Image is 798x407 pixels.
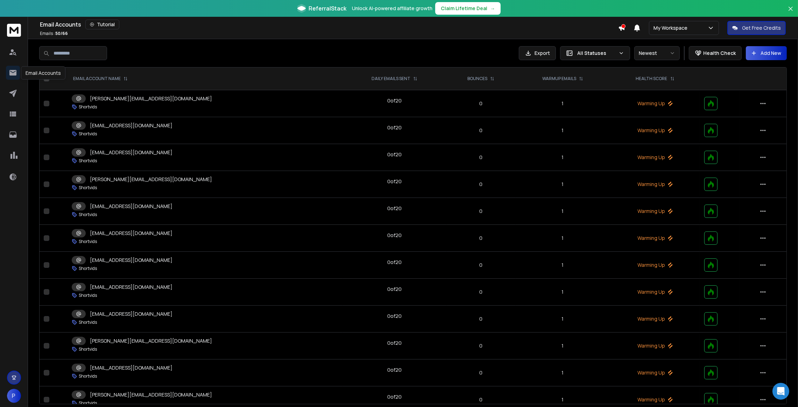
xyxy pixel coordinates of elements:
p: [EMAIL_ADDRESS][DOMAIN_NAME] [90,203,172,210]
div: 0 of 20 [387,259,402,266]
p: Warming Up [614,396,696,403]
p: [EMAIL_ADDRESS][DOMAIN_NAME] [90,364,172,371]
span: → [490,5,495,12]
div: 0 of 20 [387,313,402,320]
p: Shortvids [79,293,97,298]
p: Shortvids [79,400,97,406]
td: 1 [516,279,610,306]
p: Emails : [40,31,68,36]
p: [EMAIL_ADDRESS][DOMAIN_NAME] [90,149,172,156]
p: Shortvids [79,347,97,352]
p: Warming Up [614,315,696,322]
div: 0 of 20 [387,178,402,185]
p: 0 [451,127,511,134]
button: P [7,389,21,403]
button: Health Check [689,46,742,60]
div: Email Accounts [40,20,618,29]
span: ReferralStack [309,4,346,13]
td: 1 [516,117,610,144]
button: Get Free Credits [727,21,786,35]
p: 0 [451,235,511,242]
p: Unlock AI-powered affiliate growth [352,5,432,12]
p: [PERSON_NAME][EMAIL_ADDRESS][DOMAIN_NAME] [90,337,212,344]
p: 0 [451,100,511,107]
p: [PERSON_NAME][EMAIL_ADDRESS][DOMAIN_NAME] [90,391,212,398]
p: Shortvids [79,158,97,164]
p: [PERSON_NAME][EMAIL_ADDRESS][DOMAIN_NAME] [90,95,212,102]
p: Shortvids [79,212,97,217]
button: Claim Lifetime Deal→ [435,2,501,15]
div: EMAIL ACCOUNT NAME [73,76,128,81]
p: Warming Up [614,342,696,349]
p: [EMAIL_ADDRESS][DOMAIN_NAME] [90,122,172,129]
p: 0 [451,396,511,403]
td: 1 [516,198,610,225]
p: Health Check [703,50,736,57]
p: HEALTH SCORE [636,76,668,81]
div: 0 of 20 [387,205,402,212]
div: Email Accounts [21,66,65,80]
td: 1 [516,252,610,279]
td: 1 [516,306,610,333]
p: Warming Up [614,288,696,295]
td: 1 [516,333,610,359]
p: 0 [451,342,511,349]
div: 0 of 20 [387,393,402,400]
td: 1 [516,359,610,386]
button: Close banner [786,4,795,21]
p: Shortvids [79,104,97,110]
p: Shortvids [79,373,97,379]
p: WARMUP EMAILS [542,76,576,81]
p: BOUNCES [467,76,487,81]
p: Get Free Credits [742,24,781,31]
p: Warming Up [614,100,696,107]
td: 1 [516,144,610,171]
p: Shortvids [79,320,97,325]
p: [EMAIL_ADDRESS][DOMAIN_NAME] [90,310,172,317]
button: Newest [634,46,680,60]
button: Add New [746,46,787,60]
p: [EMAIL_ADDRESS][DOMAIN_NAME] [90,257,172,264]
button: Export [519,46,556,60]
div: 0 of 20 [387,366,402,373]
div: 0 of 20 [387,340,402,347]
p: [PERSON_NAME][EMAIL_ADDRESS][DOMAIN_NAME] [90,176,212,183]
td: 1 [516,90,610,117]
p: 0 [451,208,511,215]
p: 0 [451,154,511,161]
div: 0 of 20 [387,232,402,239]
div: Open Intercom Messenger [772,383,789,400]
p: Warming Up [614,181,696,188]
p: 0 [451,288,511,295]
p: Shortvids [79,239,97,244]
div: 0 of 20 [387,286,402,293]
p: [EMAIL_ADDRESS][DOMAIN_NAME] [90,230,172,237]
p: 0 [451,369,511,376]
p: 0 [451,262,511,269]
p: Warming Up [614,154,696,161]
p: DAILY EMAILS SENT [372,76,410,81]
p: Warming Up [614,127,696,134]
p: All Statuses [577,50,616,57]
p: Shortvids [79,131,97,137]
p: Warming Up [614,208,696,215]
p: 0 [451,315,511,322]
p: Warming Up [614,235,696,242]
p: My Workspace [654,24,690,31]
div: 0 of 20 [387,124,402,131]
p: Warming Up [614,369,696,376]
p: Shortvids [79,185,97,191]
div: 0 of 20 [387,151,402,158]
button: Tutorial [85,20,119,29]
p: 0 [451,181,511,188]
span: 50 / 66 [55,30,68,36]
td: 1 [516,171,610,198]
div: 0 of 20 [387,97,402,104]
p: Warming Up [614,262,696,269]
p: [EMAIL_ADDRESS][DOMAIN_NAME] [90,284,172,291]
td: 1 [516,225,610,252]
p: Shortvids [79,266,97,271]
